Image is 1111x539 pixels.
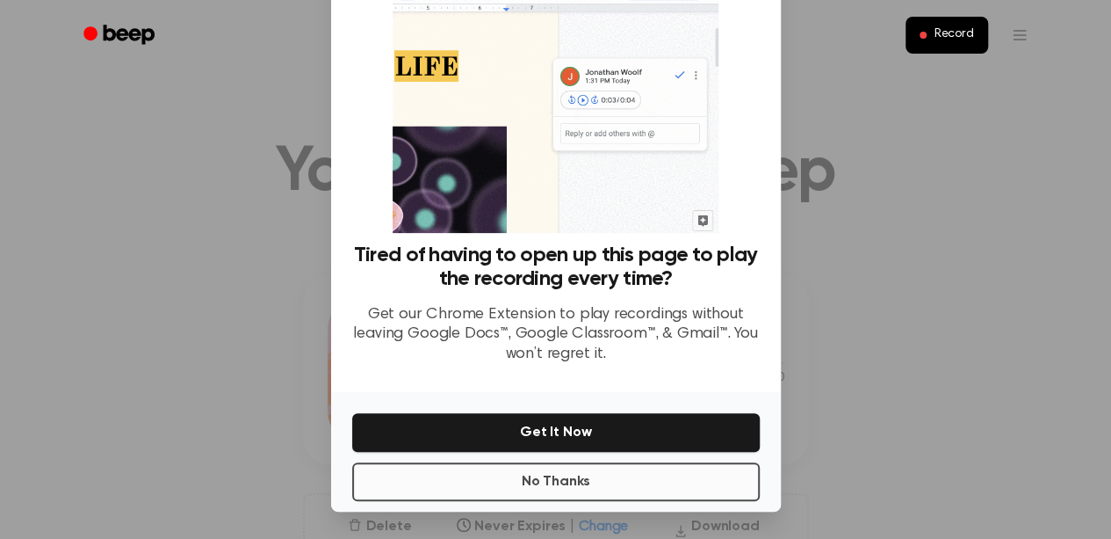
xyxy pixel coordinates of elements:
[352,305,760,365] p: Get our Chrome Extension to play recordings without leaving Google Docs™, Google Classroom™, & Gm...
[999,14,1041,56] button: Open menu
[352,413,760,452] button: Get It Now
[905,17,987,54] button: Record
[352,463,760,501] button: No Thanks
[934,27,973,43] span: Record
[71,18,170,53] a: Beep
[352,244,760,291] h3: Tired of having to open up this page to play the recording every time?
